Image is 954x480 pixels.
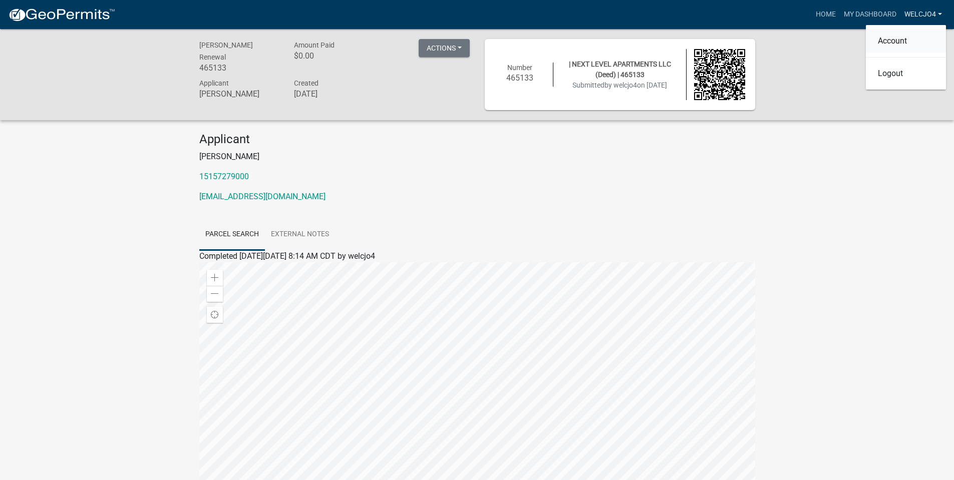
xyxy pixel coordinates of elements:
[199,192,326,201] a: [EMAIL_ADDRESS][DOMAIN_NAME]
[207,286,223,302] div: Zoom out
[294,79,319,87] span: Created
[199,151,755,163] p: [PERSON_NAME]
[199,79,229,87] span: Applicant
[812,5,840,24] a: Home
[199,172,249,181] a: 15157279000
[207,270,223,286] div: Zoom in
[199,132,755,147] h4: Applicant
[294,51,374,61] h6: $0.00
[265,219,335,251] a: External Notes
[294,41,335,49] span: Amount Paid
[507,64,532,72] span: Number
[207,307,223,323] div: Find my location
[866,25,946,90] div: welcjo4
[495,73,546,83] h6: 465133
[572,81,667,89] span: Submitted on [DATE]
[604,81,637,89] span: by welcjo4
[199,41,253,61] span: [PERSON_NAME] Renewal
[199,63,279,73] h6: 465133
[419,39,470,57] button: Actions
[569,60,671,79] span: | NEXT LEVEL APARTMENTS LLC (Deed) | 465133
[294,89,374,99] h6: [DATE]
[866,29,946,53] a: Account
[840,5,900,24] a: My Dashboard
[900,5,946,24] a: welcjo4
[199,251,375,261] span: Completed [DATE][DATE] 8:14 AM CDT by welcjo4
[866,62,946,86] a: Logout
[199,89,279,99] h6: [PERSON_NAME]
[694,49,745,100] img: QR code
[199,219,265,251] a: Parcel search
